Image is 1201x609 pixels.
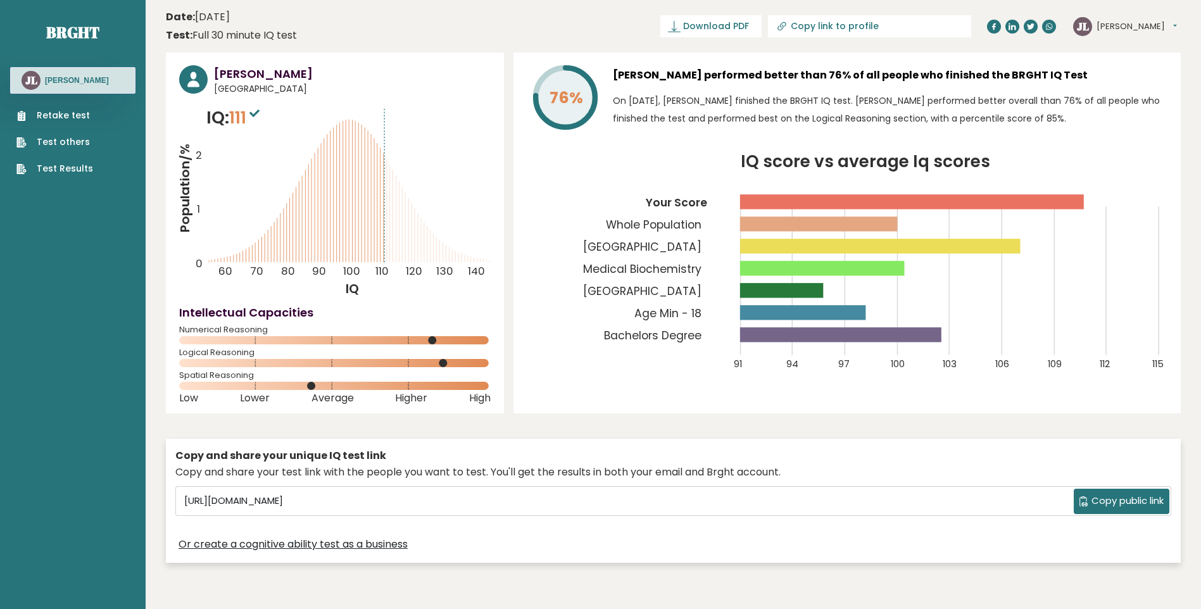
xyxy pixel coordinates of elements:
h3: [PERSON_NAME] [45,75,109,85]
span: Higher [395,396,427,401]
tspan: Population/% [176,144,194,233]
tspan: Your Score [646,195,708,210]
tspan: 112 [1100,358,1110,370]
span: Copy public link [1091,494,1164,508]
div: Copy and share your test link with the people you want to test. You'll get the results in both yo... [175,465,1171,480]
tspan: [GEOGRAPHIC_DATA] [584,284,702,299]
tspan: 100 [891,358,905,370]
h4: Intellectual Capacities [179,304,491,321]
tspan: 140 [468,264,486,279]
span: Low [179,396,198,401]
a: Or create a cognitive ability test as a business [179,537,408,552]
tspan: 90 [312,264,326,279]
tspan: Age Min - 18 [635,306,702,321]
tspan: IQ [346,280,359,298]
a: Brght [46,22,99,42]
tspan: 130 [437,264,454,279]
span: Lower [240,396,270,401]
tspan: 91 [734,358,743,370]
tspan: Medical Biochemistry [584,261,702,277]
div: Full 30 minute IQ test [166,28,297,43]
span: [GEOGRAPHIC_DATA] [214,82,491,96]
tspan: 60 [218,264,232,279]
tspan: 97 [839,358,850,370]
div: Copy and share your unique IQ test link [175,448,1171,463]
tspan: 80 [281,264,295,279]
tspan: [GEOGRAPHIC_DATA] [584,239,702,254]
p: On [DATE], [PERSON_NAME] finished the BRGHT IQ test. [PERSON_NAME] performed better overall than ... [613,92,1167,127]
span: Spatial Reasoning [179,373,491,378]
span: Average [311,396,354,401]
tspan: 2 [196,148,202,163]
tspan: 76% [550,87,583,109]
tspan: 1 [197,201,200,217]
span: High [469,396,491,401]
text: JL [1077,18,1089,33]
span: 111 [229,106,263,129]
h3: [PERSON_NAME] performed better than 76% of all people who finished the BRGHT IQ Test [613,65,1167,85]
tspan: Whole Population [607,217,702,232]
tspan: 100 [343,264,360,279]
span: Numerical Reasoning [179,327,491,332]
tspan: 94 [786,358,798,370]
span: Logical Reasoning [179,350,491,355]
time: [DATE] [166,9,230,25]
button: [PERSON_NAME] [1097,20,1177,33]
text: JL [25,73,37,87]
span: Download PDF [683,20,749,33]
b: Test: [166,28,192,42]
tspan: 110 [376,264,389,279]
tspan: Bachelors Degree [605,328,702,343]
a: Download PDF [660,15,762,37]
a: Test Results [16,162,93,175]
a: Test others [16,135,93,149]
tspan: 103 [943,358,957,370]
tspan: IQ score vs average Iq scores [741,149,991,173]
b: Date: [166,9,195,24]
tspan: 106 [996,358,1010,370]
button: Copy public link [1074,489,1169,514]
tspan: 120 [406,264,422,279]
tspan: 115 [1153,358,1164,370]
h3: [PERSON_NAME] [214,65,491,82]
tspan: 109 [1048,358,1062,370]
p: IQ: [206,105,263,130]
tspan: 0 [196,256,203,272]
a: Retake test [16,109,93,122]
tspan: 70 [250,264,263,279]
